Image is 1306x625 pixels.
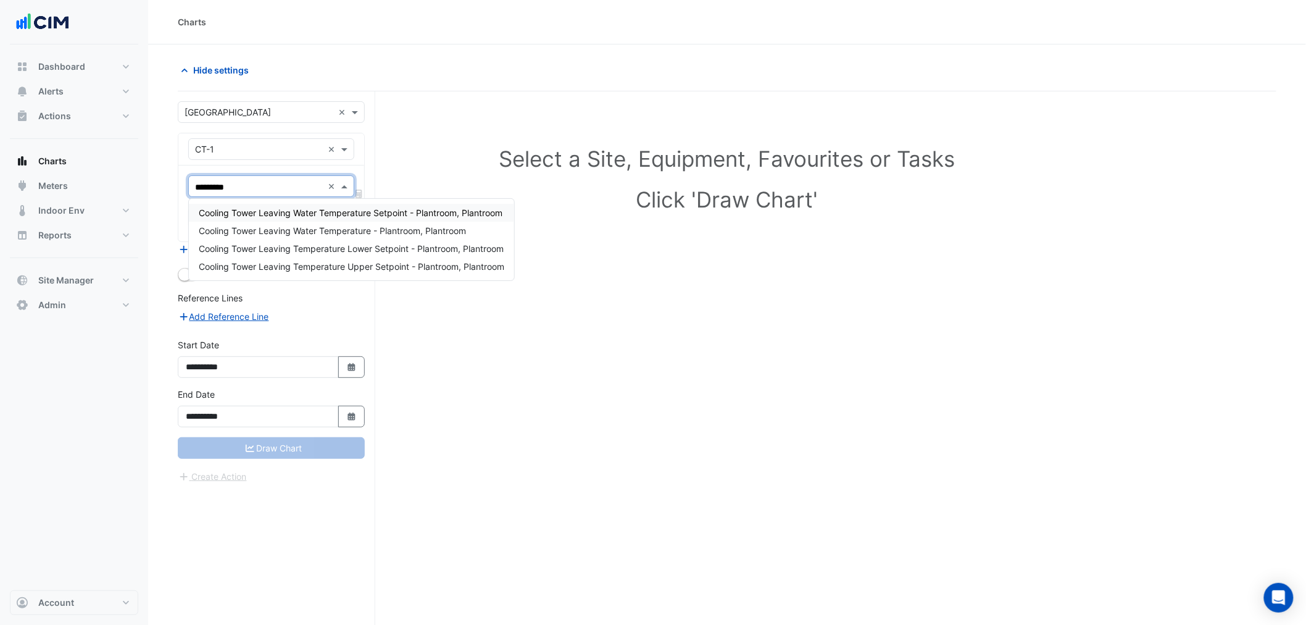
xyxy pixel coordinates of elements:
img: Company Logo [15,10,70,35]
button: Actions [10,104,138,128]
span: Reports [38,229,72,241]
button: Site Manager [10,268,138,293]
button: Reports [10,223,138,248]
h1: Click 'Draw Chart' [205,187,1249,212]
button: Add Equipment [178,243,252,257]
span: Clear [328,143,338,156]
span: Actions [38,110,71,122]
app-icon: Alerts [16,85,28,98]
span: Account [38,597,74,609]
span: Cooling Tower Leaving Temperature Upper Setpoint - Plantroom, Plantroom [199,261,504,272]
div: Options List [189,199,514,280]
span: Charts [38,155,67,167]
div: Charts [178,15,206,28]
label: Start Date [178,338,219,351]
button: Alerts [10,79,138,104]
span: Clear [338,106,349,119]
span: Site Manager [38,274,94,287]
app-icon: Indoor Env [16,204,28,217]
div: Open Intercom Messenger [1264,583,1294,613]
fa-icon: Select Date [346,362,357,372]
app-icon: Site Manager [16,274,28,287]
span: Clear [328,180,338,193]
button: Hide settings [178,59,257,81]
button: Dashboard [10,54,138,79]
app-icon: Charts [16,155,28,167]
app-icon: Meters [16,180,28,192]
span: Choose Function [354,188,365,199]
button: Add Reference Line [178,309,270,324]
span: Indoor Env [38,204,85,217]
span: Cooling Tower Leaving Temperature Lower Setpoint - Plantroom, Plantroom [199,243,504,254]
app-icon: Actions [16,110,28,122]
button: Meters [10,174,138,198]
label: Reference Lines [178,292,243,304]
app-icon: Admin [16,299,28,311]
button: Admin [10,293,138,317]
button: Indoor Env [10,198,138,223]
span: Hide settings [193,64,249,77]
app-icon: Reports [16,229,28,241]
label: End Date [178,388,215,401]
fa-icon: Select Date [346,411,357,422]
button: Account [10,590,138,615]
span: Dashboard [38,61,85,73]
span: Cooling Tower Leaving Water Temperature Setpoint - Plantroom, Plantroom [199,208,502,218]
app-icon: Dashboard [16,61,28,73]
h1: Select a Site, Equipment, Favourites or Tasks [205,146,1249,172]
app-escalated-ticket-create-button: Please correct errors first [178,470,247,480]
span: Alerts [38,85,64,98]
button: Charts [10,149,138,174]
span: Admin [38,299,66,311]
span: Meters [38,180,68,192]
span: Cooling Tower Leaving Water Temperature - Plantroom, Plantroom [199,225,466,236]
